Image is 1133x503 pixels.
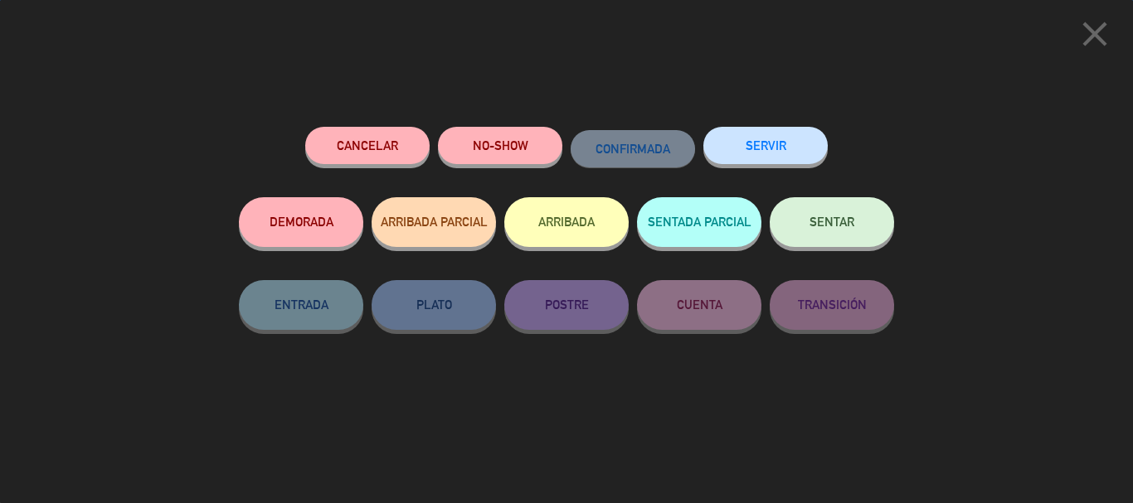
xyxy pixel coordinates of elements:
[596,142,670,156] span: CONFIRMADA
[305,127,430,164] button: Cancelar
[239,280,363,330] button: ENTRADA
[703,127,828,164] button: SERVIR
[372,197,496,247] button: ARRIBADA PARCIAL
[770,280,894,330] button: TRANSICIÓN
[1069,12,1121,61] button: close
[1074,13,1116,55] i: close
[372,280,496,330] button: PLATO
[381,215,488,229] span: ARRIBADA PARCIAL
[239,197,363,247] button: DEMORADA
[571,130,695,167] button: CONFIRMADA
[637,280,761,330] button: CUENTA
[770,197,894,247] button: SENTAR
[504,280,629,330] button: POSTRE
[637,197,761,247] button: SENTADA PARCIAL
[810,215,854,229] span: SENTAR
[438,127,562,164] button: NO-SHOW
[504,197,629,247] button: ARRIBADA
